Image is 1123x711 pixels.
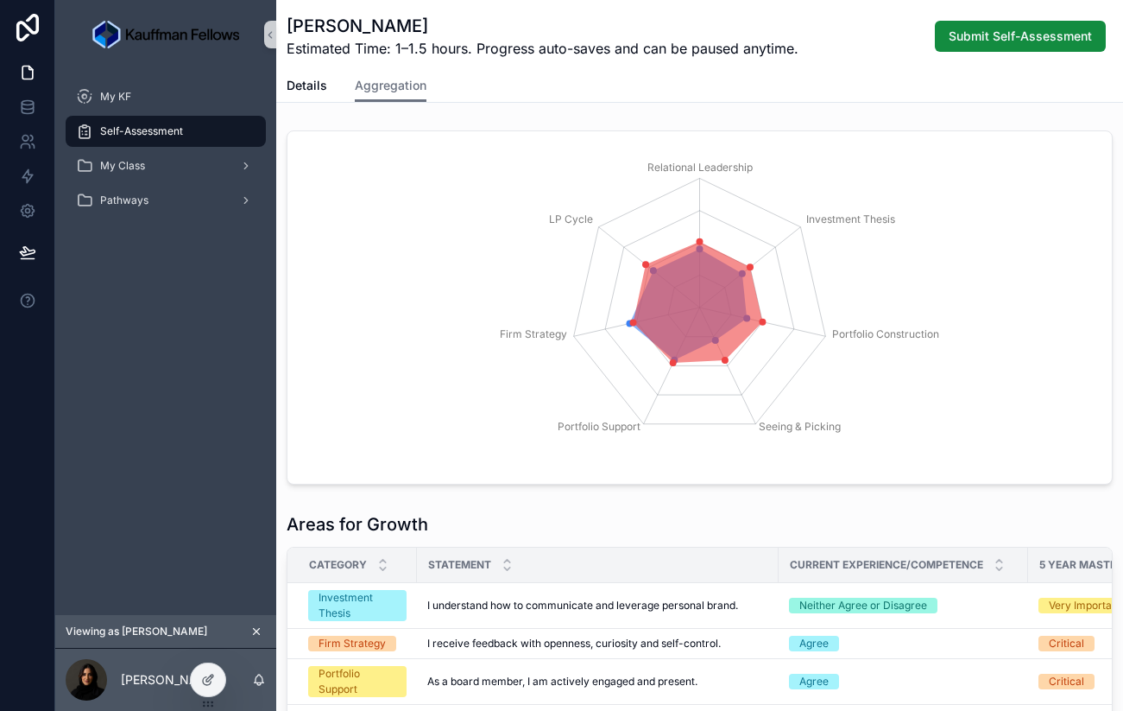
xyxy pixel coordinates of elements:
span: I receive feedback with openness, curiosity and self-control. [427,637,721,651]
div: Very Important [1049,598,1121,613]
a: Self-Assessment [66,116,266,147]
div: Investment Thesis [319,590,396,621]
div: Neither Agree or Disagree [799,598,927,613]
span: Category [309,558,367,572]
a: Details [287,70,327,105]
div: chart [298,142,1101,473]
span: As a board member, I am actively engaged and present. [427,675,697,689]
span: My KF [100,90,131,104]
div: scrollable content [55,69,276,238]
a: Pathways [66,185,266,216]
span: Estimated Time: 1–1.5 hours. Progress auto-saves and can be paused anytime. [287,38,798,59]
tspan: Investment Thesis [806,213,895,225]
a: My KF [66,81,266,112]
tspan: Portfolio Construction [832,327,939,340]
tspan: LP Cycle [549,213,593,225]
div: Critical [1049,636,1084,651]
tspan: Relational Leadership [647,161,753,174]
span: Aggregation [355,77,426,94]
div: Critical [1049,674,1084,689]
span: I understand how to communicate and leverage personal brand. [427,599,738,613]
button: Submit Self-Assessment [935,21,1106,52]
tspan: Firm Strategy [500,327,567,340]
span: Current Experience/Competence [790,558,983,572]
a: My Class [66,150,266,181]
span: Pathways [100,194,148,207]
span: My Class [100,159,145,173]
img: App logo [92,21,239,48]
span: Statement [428,558,491,572]
div: Portfolio Support [319,666,396,697]
div: Agree [799,674,829,689]
div: Firm Strategy [319,636,386,651]
span: Self-Assessment [100,124,183,138]
a: Aggregation [355,70,426,103]
span: Details [287,77,327,94]
p: [PERSON_NAME] [121,671,220,689]
tspan: Portfolio Support [558,420,640,433]
div: Agree [799,636,829,651]
span: Submit Self-Assessment [949,28,1092,45]
span: Viewing as [PERSON_NAME] [66,625,207,638]
tspan: Seeing & Picking [759,420,841,433]
h1: [PERSON_NAME] [287,14,798,38]
h1: Areas for Growth [287,512,428,536]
